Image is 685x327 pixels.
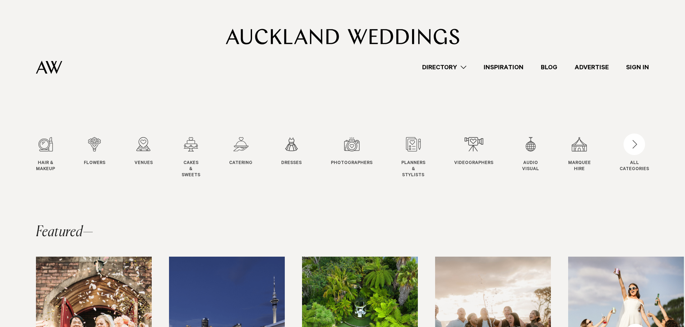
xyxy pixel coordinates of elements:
[134,137,153,167] a: Venues
[532,62,566,72] a: Blog
[134,137,167,178] swiper-slide: 3 / 12
[229,137,252,167] a: Catering
[522,137,553,178] swiper-slide: 10 / 12
[182,137,200,178] a: Cakes & Sweets
[454,160,493,167] span: Videographers
[226,29,459,45] img: Auckland Weddings Logo
[401,137,425,178] a: Planners & Stylists
[281,137,302,167] a: Dresses
[182,137,215,178] swiper-slide: 4 / 12
[454,137,493,167] a: Videographers
[331,137,387,178] swiper-slide: 7 / 12
[84,160,105,167] span: Flowers
[134,160,153,167] span: Venues
[229,160,252,167] span: Catering
[36,160,55,173] span: Hair & Makeup
[281,160,302,167] span: Dresses
[36,61,62,74] img: Auckland Weddings Logo
[620,160,649,173] div: ALL CATEGORIES
[568,137,591,173] a: Marquee Hire
[84,137,120,178] swiper-slide: 2 / 12
[475,62,532,72] a: Inspiration
[331,160,373,167] span: Photographers
[36,137,69,178] swiper-slide: 1 / 12
[281,137,316,178] swiper-slide: 6 / 12
[566,62,617,72] a: Advertise
[84,137,105,167] a: Flowers
[620,137,649,171] button: ALLCATEGORIES
[522,137,539,173] a: Audio Visual
[36,137,55,173] a: Hair & Makeup
[401,160,425,178] span: Planners & Stylists
[414,62,475,72] a: Directory
[568,137,605,178] swiper-slide: 11 / 12
[229,137,267,178] swiper-slide: 5 / 12
[182,160,200,178] span: Cakes & Sweets
[617,62,658,72] a: Sign In
[568,160,591,173] span: Marquee Hire
[522,160,539,173] span: Audio Visual
[401,137,440,178] swiper-slide: 8 / 12
[36,225,93,239] h2: Featured
[454,137,508,178] swiper-slide: 9 / 12
[331,137,373,167] a: Photographers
